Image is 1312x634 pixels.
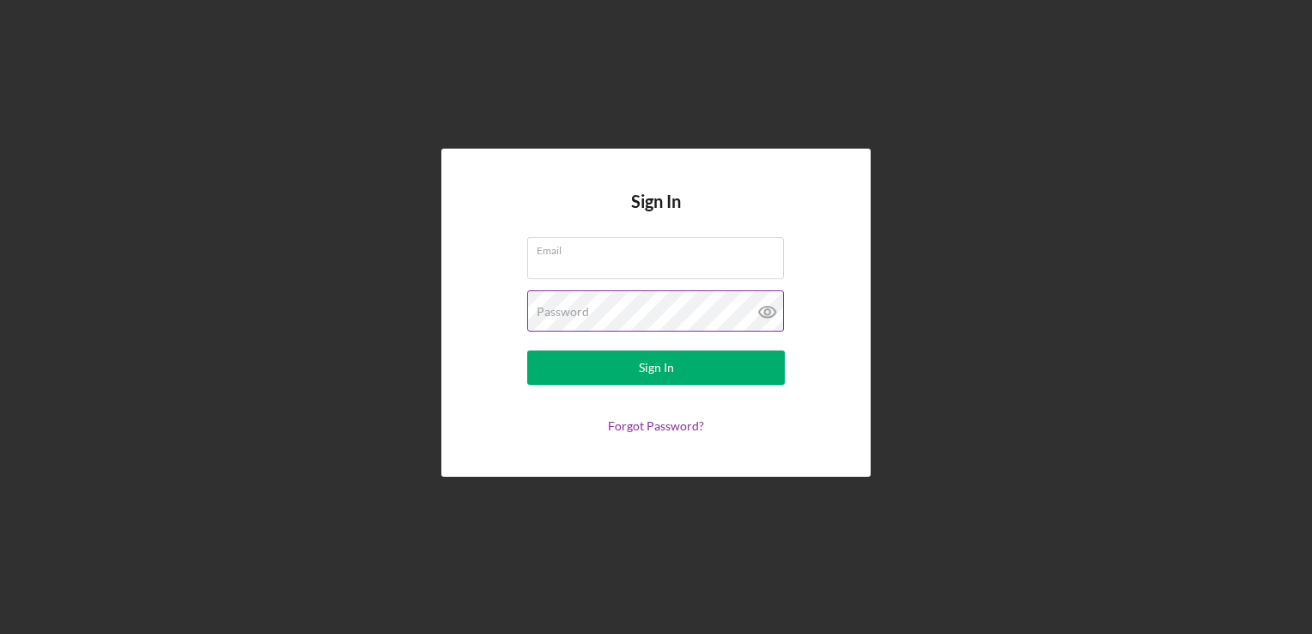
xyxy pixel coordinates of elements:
div: Sign In [639,351,674,385]
button: Sign In [527,351,785,385]
h4: Sign In [631,192,681,237]
label: Email [537,238,784,257]
label: Password [537,305,589,319]
a: Forgot Password? [608,418,704,433]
